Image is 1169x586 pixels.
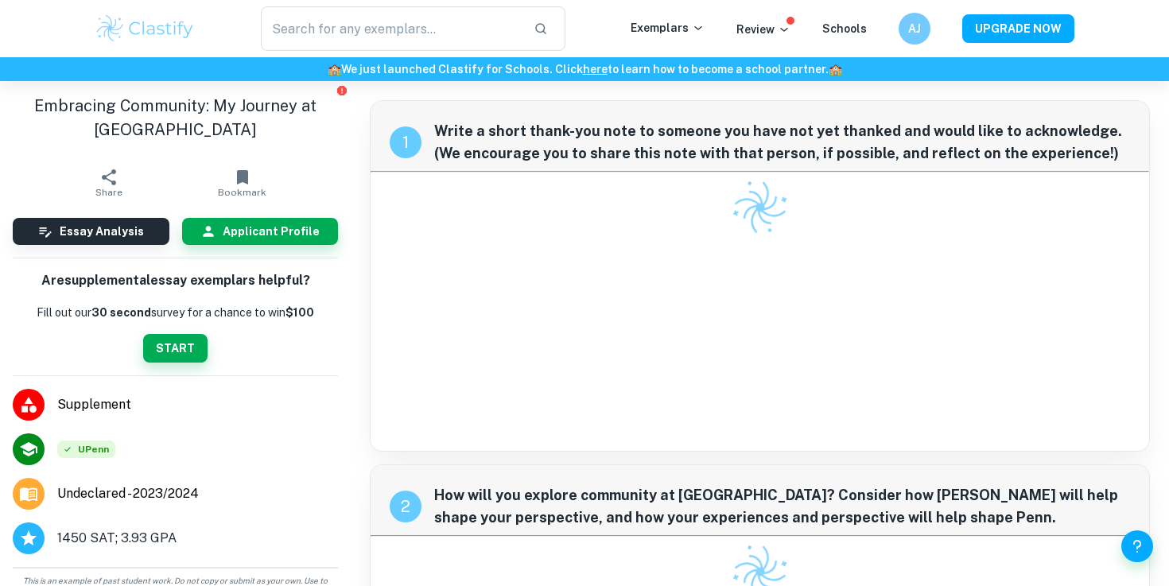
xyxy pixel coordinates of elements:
span: 🏫 [829,63,842,76]
input: Search for any exemplars... [261,6,521,51]
h6: AJ [906,20,924,37]
button: START [143,334,208,363]
span: Undeclared - 2023/2024 [57,484,199,503]
div: recipe [390,491,421,522]
span: UPenn [57,440,115,458]
span: 🏫 [328,63,341,76]
strong: $100 [285,306,314,319]
b: 30 second [91,306,151,319]
h6: We just launched Clastify for Schools. Click to learn how to become a school partner. [3,60,1166,78]
span: Share [95,187,122,198]
img: Clastify logo [723,171,797,245]
button: UPGRADE NOW [962,14,1074,43]
span: 1450 SAT; 3.93 GPA [57,529,177,548]
p: Exemplars [631,19,705,37]
button: Share [42,161,176,205]
button: Applicant Profile [182,218,339,245]
span: How will you explore community at [GEOGRAPHIC_DATA]? Consider how [PERSON_NAME] will help shape y... [434,484,1130,529]
h6: Essay Analysis [60,223,144,240]
a: here [583,63,608,76]
img: Clastify logo [95,13,196,45]
button: Bookmark [176,161,309,205]
span: Bookmark [218,187,266,198]
h6: Are supplemental essay exemplars helpful? [41,271,310,291]
p: Fill out our survey for a chance to win [37,304,314,321]
span: Supplement [57,395,338,414]
button: Essay Analysis [13,218,169,245]
h6: Applicant Profile [223,223,320,240]
p: Review [736,21,790,38]
div: Accepted: University of Pennsylvania [57,440,115,458]
button: Help and Feedback [1121,530,1153,562]
h1: Embracing Community: My Journey at [GEOGRAPHIC_DATA] [13,94,338,142]
a: Schools [822,22,867,35]
button: Report issue [336,84,348,96]
a: Major and Application Year [57,484,212,503]
div: recipe [390,126,421,158]
span: Write a short thank-you note to someone you have not yet thanked and would like to acknowledge. (... [434,120,1130,165]
button: AJ [899,13,930,45]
